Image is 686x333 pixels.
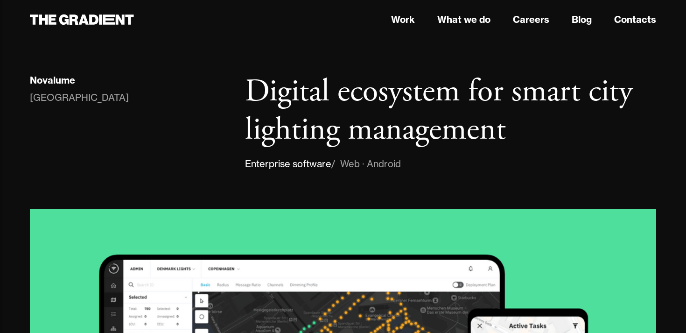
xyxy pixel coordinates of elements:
a: Work [391,13,415,27]
a: What we do [437,13,490,27]
div: [GEOGRAPHIC_DATA] [30,90,129,105]
a: Careers [513,13,549,27]
a: Blog [572,13,592,27]
div: Novalume [30,74,75,86]
div: Enterprise software [245,156,331,171]
h1: Digital ecosystem for smart city lighting management [245,73,656,149]
div: / Web · Android [331,156,401,171]
a: Contacts [614,13,656,27]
